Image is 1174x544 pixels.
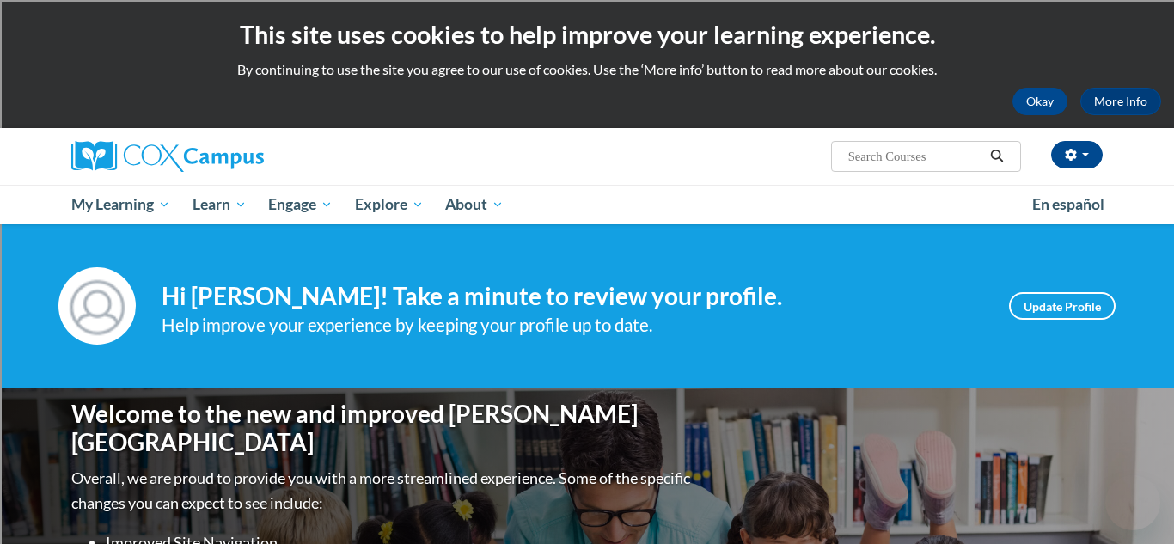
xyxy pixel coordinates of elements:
button: Account Settings [1051,141,1103,168]
iframe: Button to launch messaging window [1105,475,1160,530]
span: Explore [355,194,424,215]
div: Main menu [46,185,1128,224]
span: My Learning [71,194,170,215]
span: Engage [268,194,333,215]
span: En español [1032,195,1104,213]
a: En español [1021,186,1116,223]
a: About [435,185,516,224]
a: Cox Campus [71,141,398,172]
span: Learn [193,194,247,215]
a: My Learning [60,185,181,224]
img: Cox Campus [71,141,264,172]
a: Learn [181,185,258,224]
span: About [445,194,504,215]
button: Search [984,146,1010,167]
input: Search Courses [847,146,984,167]
a: Explore [344,185,435,224]
a: Engage [257,185,344,224]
